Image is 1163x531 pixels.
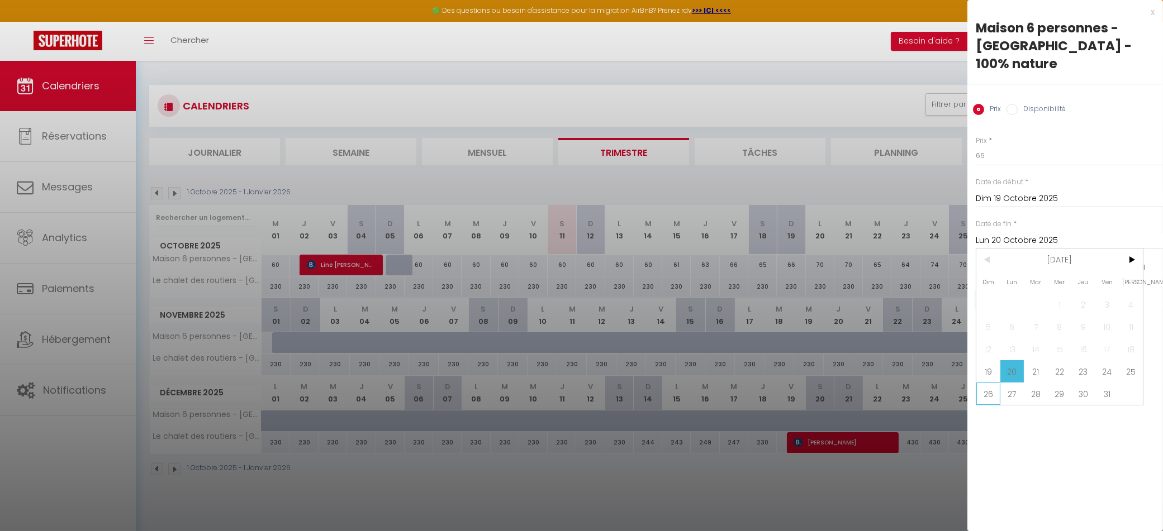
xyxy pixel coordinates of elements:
[1000,248,1119,271] span: [DATE]
[1000,338,1024,360] span: 13
[1095,360,1119,382] span: 24
[976,338,1000,360] span: 12
[1095,382,1119,405] span: 31
[976,136,987,146] label: Prix
[1048,271,1072,293] span: Mer
[1048,293,1072,315] span: 1
[1024,360,1048,382] span: 21
[1095,293,1119,315] span: 3
[1095,338,1119,360] span: 17
[1071,338,1095,360] span: 16
[976,177,1023,188] label: Date de début
[1119,248,1143,271] span: >
[1071,293,1095,315] span: 2
[1095,271,1119,293] span: Ven
[1000,315,1024,338] span: 6
[1000,360,1024,382] span: 20
[1018,104,1066,116] label: Disponibilité
[1071,360,1095,382] span: 23
[1024,271,1048,293] span: Mar
[1024,315,1048,338] span: 7
[1071,271,1095,293] span: Jeu
[1119,293,1143,315] span: 4
[1119,338,1143,360] span: 18
[976,19,1155,73] div: Maison 6 personnes - [GEOGRAPHIC_DATA] - 100% nature
[976,315,1000,338] span: 5
[1000,382,1024,405] span: 27
[1048,382,1072,405] span: 29
[1024,382,1048,405] span: 28
[984,104,1001,116] label: Prix
[976,382,1000,405] span: 26
[1071,315,1095,338] span: 9
[1048,315,1072,338] span: 8
[1119,271,1143,293] span: [PERSON_NAME]
[1048,360,1072,382] span: 22
[1048,338,1072,360] span: 15
[1095,315,1119,338] span: 10
[976,248,1000,271] span: <
[1071,382,1095,405] span: 30
[976,360,1000,382] span: 19
[967,6,1155,19] div: x
[1119,360,1143,382] span: 25
[1024,338,1048,360] span: 14
[976,271,1000,293] span: Dim
[976,219,1012,229] label: Date de fin
[1000,271,1024,293] span: Lun
[1119,315,1143,338] span: 11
